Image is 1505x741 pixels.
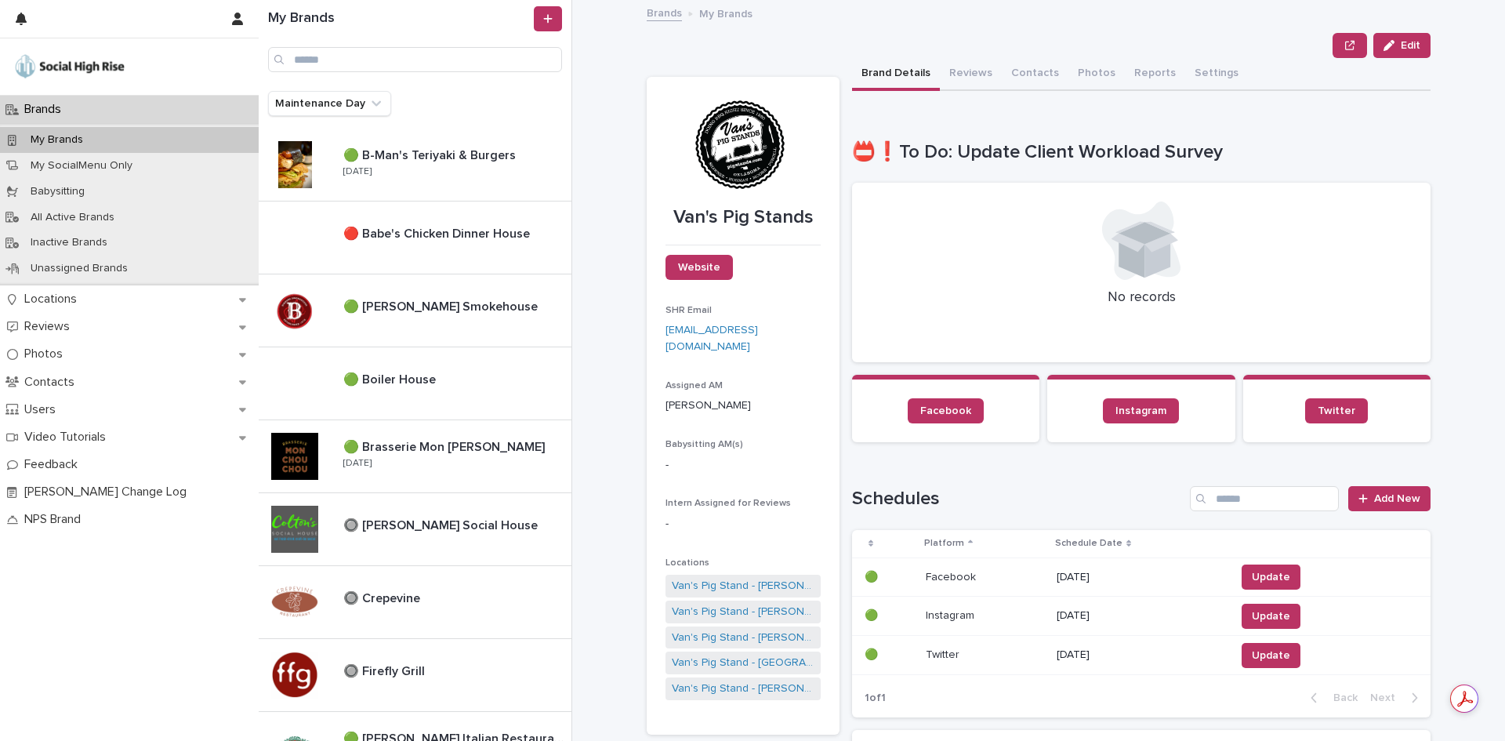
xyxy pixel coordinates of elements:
[865,606,881,623] p: 🟢
[852,597,1431,636] tr: 🟢🟢 InstagramInstagram [DATE]Update
[665,499,791,508] span: Intern Assigned for Reviews
[926,568,979,584] p: Facebook
[672,681,814,697] a: Van's Pig Stand - [PERSON_NAME]
[18,159,145,173] p: My SocialMenu Only
[259,274,571,347] a: 🟢 [PERSON_NAME] Smokehouse🟢 [PERSON_NAME] Smokehouse
[672,655,814,671] a: Van's Pig Stand - [GEOGRAPHIC_DATA]
[852,141,1431,164] h1: 📛❗To Do: Update Client Workload Survey
[343,223,533,242] p: 🔴 Babe's Chicken Dinner House
[1401,40,1420,51] span: Edit
[343,296,541,314] p: 🟢 [PERSON_NAME] Smokehouse
[1318,405,1355,416] span: Twitter
[1057,648,1223,662] p: [DATE]
[665,381,723,390] span: Assigned AM
[18,236,120,249] p: Inactive Brands
[1252,608,1290,624] span: Update
[1364,691,1431,705] button: Next
[1298,691,1364,705] button: Back
[665,325,758,352] a: [EMAIL_ADDRESS][DOMAIN_NAME]
[18,133,96,147] p: My Brands
[1068,58,1125,91] button: Photos
[18,211,127,224] p: All Active Brands
[343,369,439,387] p: 🟢 Boiler House
[665,516,821,532] p: -
[259,493,571,566] a: 🔘 [PERSON_NAME] Social House🔘 [PERSON_NAME] Social House
[1242,604,1300,629] button: Update
[672,604,814,620] a: Van's Pig Stand - [PERSON_NAME]
[1242,643,1300,668] button: Update
[926,645,963,662] p: Twitter
[259,420,571,493] a: 🟢 Brasserie Mon [PERSON_NAME]🟢 Brasserie Mon [PERSON_NAME] [DATE]
[18,292,89,307] p: Locations
[665,206,821,229] p: Van's Pig Stands
[852,679,898,717] p: 1 of 1
[852,636,1431,675] tr: 🟢🟢 TwitterTwitter [DATE]Update
[647,3,682,21] a: Brands
[18,375,87,390] p: Contacts
[343,515,541,533] p: 🔘 [PERSON_NAME] Social House
[1242,565,1300,590] button: Update
[1055,535,1122,552] p: Schedule Date
[18,430,118,445] p: Video Tutorials
[1190,486,1339,511] input: Search
[1057,571,1223,584] p: [DATE]
[259,129,571,202] a: 🟢 B-Man's Teriyaki & Burgers🟢 B-Man's Teriyaki & Burgers [DATE]
[343,458,372,469] p: [DATE]
[343,145,519,163] p: 🟢 B-Man's Teriyaki & Burgers
[1252,569,1290,585] span: Update
[665,398,821,414] p: [PERSON_NAME]
[665,306,712,315] span: SHR Email
[18,457,90,472] p: Feedback
[13,51,127,82] img: o5DnuTxEQV6sW9jFYBBf
[1370,692,1405,703] span: Next
[908,398,984,423] a: Facebook
[18,185,97,198] p: Babysitting
[1374,493,1420,504] span: Add New
[18,102,74,117] p: Brands
[1125,58,1185,91] button: Reports
[1057,609,1223,623] p: [DATE]
[343,588,423,606] p: 🔘 Crepevine
[865,568,881,584] p: 🟢
[852,558,1431,597] tr: 🟢🟢 FacebookFacebook [DATE]Update
[1324,692,1358,703] span: Back
[259,202,571,274] a: 🔴 Babe's Chicken Dinner House🔴 Babe's Chicken Dinner House
[1002,58,1068,91] button: Contacts
[18,347,75,361] p: Photos
[268,10,531,27] h1: My Brands
[259,347,571,420] a: 🟢 Boiler House🟢 Boiler House
[343,166,372,177] p: [DATE]
[665,440,743,449] span: Babysitting AM(s)
[672,630,814,646] a: Van's Pig Stand - [PERSON_NAME]
[672,578,814,594] a: Van's Pig Stand - [PERSON_NAME]
[924,535,964,552] p: Platform
[1373,33,1431,58] button: Edit
[852,58,940,91] button: Brand Details
[871,289,1412,307] p: No records
[259,566,571,639] a: 🔘 Crepevine🔘 Crepevine
[18,262,140,275] p: Unassigned Brands
[920,405,971,416] span: Facebook
[665,255,733,280] a: Website
[343,661,428,679] p: 🔘 Firefly Grill
[18,485,199,499] p: [PERSON_NAME] Change Log
[940,58,1002,91] button: Reviews
[1348,486,1431,511] a: Add New
[268,47,562,72] input: Search
[665,558,709,568] span: Locations
[1305,398,1368,423] a: Twitter
[865,645,881,662] p: 🟢
[665,457,821,474] p: -
[259,639,571,712] a: 🔘 Firefly Grill🔘 Firefly Grill
[1103,398,1179,423] a: Instagram
[926,606,977,623] p: Instagram
[18,512,93,527] p: NPS Brand
[343,437,548,455] p: 🟢 Brasserie Mon [PERSON_NAME]
[18,319,82,334] p: Reviews
[852,488,1184,510] h1: Schedules
[699,4,752,21] p: My Brands
[18,402,68,417] p: Users
[1185,58,1248,91] button: Settings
